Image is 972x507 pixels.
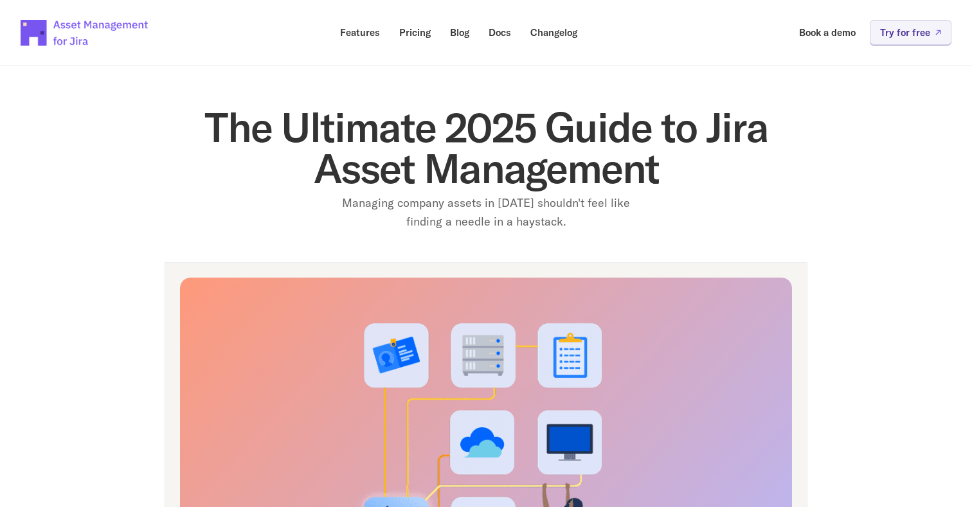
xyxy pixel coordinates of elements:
a: Changelog [521,20,586,45]
p: Managing company assets in [DATE] shouldn't feel like finding a needle in a haystack. [325,194,647,231]
p: Features [340,28,380,37]
h1: The Ultimate 2025 Guide to Jira Asset Management [165,107,807,189]
a: Try for free [870,20,951,45]
p: Book a demo [799,28,856,37]
p: Pricing [399,28,431,37]
a: Pricing [390,20,440,45]
a: Features [331,20,389,45]
p: Changelog [530,28,577,37]
a: Blog [441,20,478,45]
a: Book a demo [790,20,865,45]
p: Try for free [880,28,930,37]
p: Docs [489,28,511,37]
p: Blog [450,28,469,37]
a: Docs [480,20,520,45]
